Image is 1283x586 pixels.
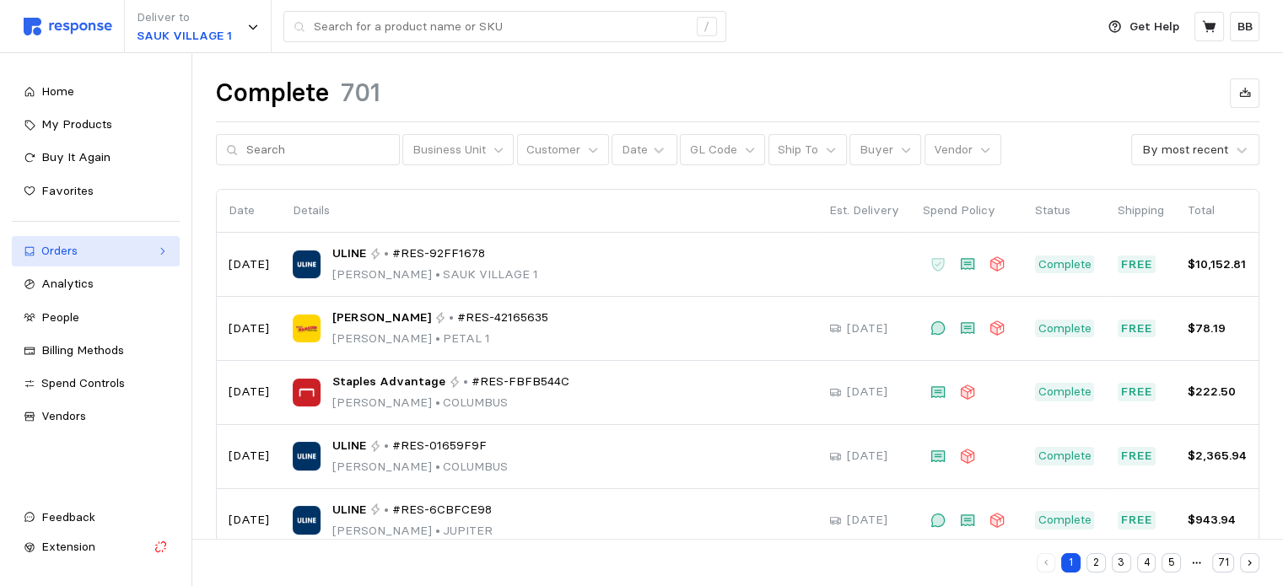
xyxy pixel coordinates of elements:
[246,135,390,165] input: Search
[680,134,765,166] button: GL Code
[332,458,508,476] p: [PERSON_NAME] COLUMBUS
[12,336,180,366] a: Billing Methods
[41,83,74,99] span: Home
[341,77,380,110] h1: 701
[137,8,232,27] p: Deliver to
[41,149,111,164] span: Buy It Again
[293,315,321,342] img: W.B. Mason
[1098,11,1189,43] button: Get Help
[12,303,180,333] a: People
[1121,447,1153,465] p: Free
[229,320,269,338] p: [DATE]
[332,309,431,327] span: [PERSON_NAME]
[229,202,269,220] p: Date
[934,141,973,159] p: Vendor
[392,437,487,455] span: #RES-01659F9F
[41,509,95,524] span: Feedback
[41,539,95,554] span: Extension
[1121,320,1153,338] p: Free
[12,110,180,140] a: My Products
[1112,553,1131,573] button: 3
[41,116,112,132] span: My Products
[1086,553,1106,573] button: 2
[847,447,887,465] p: [DATE]
[24,18,112,35] img: svg%3e
[1038,447,1092,465] p: Complete
[472,373,569,391] span: #RES-FBFB544C
[314,12,687,42] input: Search for a product name or SKU
[517,134,609,166] button: Customer
[463,373,468,391] p: •
[778,141,818,159] p: Ship To
[847,383,887,401] p: [DATE]
[1188,202,1247,220] p: Total
[829,202,899,220] p: Est. Delivery
[12,401,180,432] a: Vendors
[1188,255,1247,274] p: $10,152.81
[41,276,94,291] span: Analytics
[1118,202,1164,220] p: Shipping
[432,523,443,538] span: •
[847,511,887,530] p: [DATE]
[332,501,366,519] span: ULINE
[332,522,493,540] p: [PERSON_NAME] JUPITER
[293,202,806,220] p: Details
[332,394,569,412] p: [PERSON_NAME] COLUMBUS
[229,255,269,274] p: [DATE]
[1188,511,1247,530] p: $943.94
[690,141,737,159] p: GL Code
[1188,320,1247,338] p: $78.19
[332,266,538,284] p: [PERSON_NAME] SAUK VILLAGE 1
[332,245,366,263] span: ULINE
[402,134,514,166] button: Business Unit
[293,442,321,470] img: ULINE
[1237,18,1253,36] p: BB
[768,134,847,166] button: Ship To
[137,27,232,46] p: SAUK VILLAGE 1
[384,501,389,519] p: •
[12,142,180,173] a: Buy It Again
[41,183,94,198] span: Favorites
[12,503,180,533] button: Feedback
[229,447,269,465] p: [DATE]
[1137,553,1156,573] button: 4
[332,330,548,348] p: [PERSON_NAME] PETAL 1
[384,245,389,263] p: •
[12,176,180,207] a: Favorites
[332,373,445,391] span: Staples Advantage
[1121,511,1153,530] p: Free
[1230,12,1259,41] button: BB
[449,309,454,327] p: •
[1121,255,1153,274] p: Free
[392,245,485,263] span: #RES-92FF1678
[1035,202,1094,220] p: Status
[12,532,180,562] button: Extension
[1121,383,1153,401] p: Free
[1188,383,1247,401] p: $222.50
[457,309,548,327] span: #RES-42165635
[12,236,180,266] a: Orders
[1188,447,1247,465] p: $2,365.94
[332,437,366,455] span: ULINE
[41,309,79,325] span: People
[622,141,648,159] div: Date
[526,141,580,159] p: Customer
[392,501,492,519] span: #RES-6CBFCE98
[412,141,486,159] p: Business Unit
[697,17,717,37] div: /
[1212,553,1234,573] button: 71
[847,320,887,338] p: [DATE]
[923,202,1011,220] p: Spend Policy
[41,375,125,390] span: Spend Controls
[1038,320,1092,338] p: Complete
[1038,255,1092,274] p: Complete
[229,511,269,530] p: [DATE]
[432,266,443,282] span: •
[1142,141,1228,159] div: By most recent
[384,437,389,455] p: •
[860,141,893,159] p: Buyer
[1038,383,1092,401] p: Complete
[1061,553,1081,573] button: 1
[432,395,443,410] span: •
[216,77,329,110] h1: Complete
